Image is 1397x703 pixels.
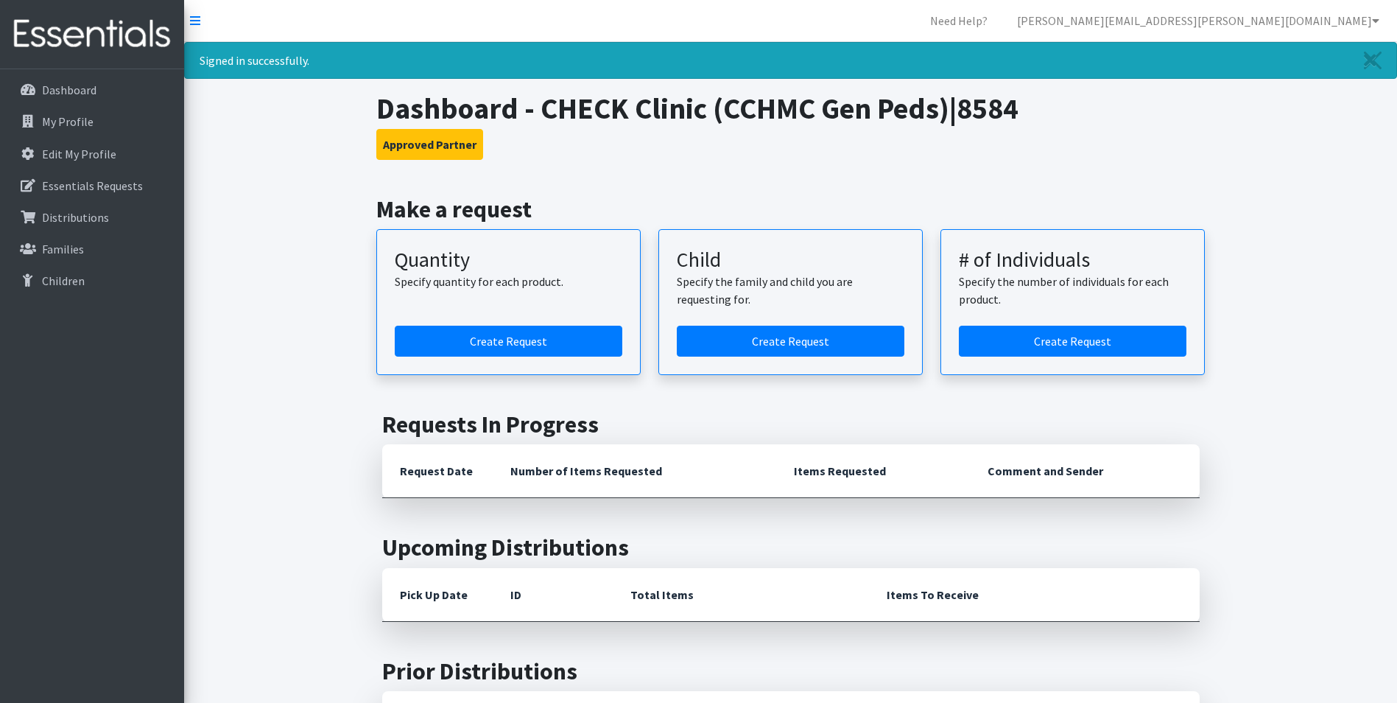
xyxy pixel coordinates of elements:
[42,114,94,129] p: My Profile
[869,568,1200,622] th: Items To Receive
[42,242,84,256] p: Families
[959,273,1186,308] p: Specify the number of individuals for each product.
[6,10,178,59] img: HumanEssentials
[6,234,178,264] a: Families
[376,91,1205,126] h1: Dashboard - CHECK Clinic (CCHMC Gen Peds)|8584
[6,203,178,232] a: Distributions
[970,444,1199,498] th: Comment and Sender
[395,248,622,273] h3: Quantity
[776,444,970,498] th: Items Requested
[959,248,1186,273] h3: # of Individuals
[6,107,178,136] a: My Profile
[1349,43,1396,78] a: Close
[42,83,96,97] p: Dashboard
[42,210,109,225] p: Distributions
[382,444,493,498] th: Request Date
[1005,6,1391,35] a: [PERSON_NAME][EMAIL_ADDRESS][PERSON_NAME][DOMAIN_NAME]
[382,410,1200,438] h2: Requests In Progress
[677,248,904,273] h3: Child
[42,147,116,161] p: Edit My Profile
[6,75,178,105] a: Dashboard
[918,6,999,35] a: Need Help?
[677,273,904,308] p: Specify the family and child you are requesting for.
[42,273,85,288] p: Children
[382,657,1200,685] h2: Prior Distributions
[613,568,869,622] th: Total Items
[493,444,777,498] th: Number of Items Requested
[376,195,1205,223] h2: Make a request
[6,171,178,200] a: Essentials Requests
[395,273,622,290] p: Specify quantity for each product.
[6,139,178,169] a: Edit My Profile
[6,266,178,295] a: Children
[184,42,1397,79] div: Signed in successfully.
[376,129,483,160] button: Approved Partner
[959,326,1186,357] a: Create a request by number of individuals
[493,568,613,622] th: ID
[382,534,1200,562] h2: Upcoming Distributions
[677,326,904,357] a: Create a request for a child or family
[395,326,622,357] a: Create a request by quantity
[42,178,143,193] p: Essentials Requests
[382,568,493,622] th: Pick Up Date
